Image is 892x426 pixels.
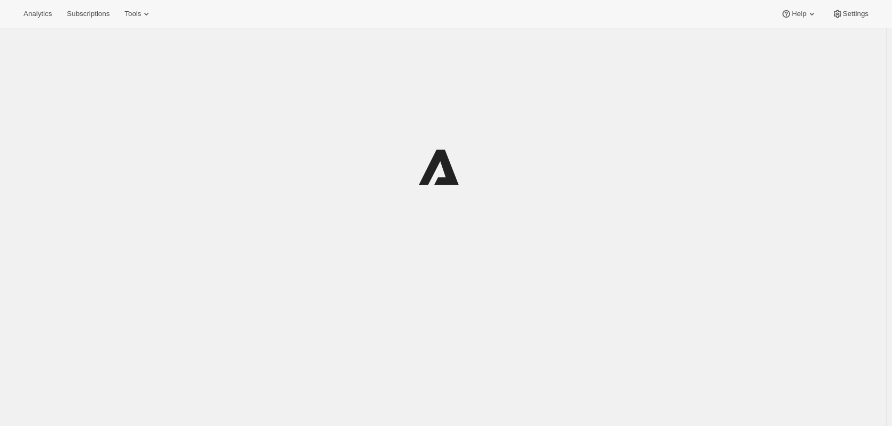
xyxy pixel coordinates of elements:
[118,6,158,21] button: Tools
[124,10,141,18] span: Tools
[843,10,868,18] span: Settings
[774,6,823,21] button: Help
[60,6,116,21] button: Subscriptions
[24,10,52,18] span: Analytics
[17,6,58,21] button: Analytics
[67,10,109,18] span: Subscriptions
[826,6,875,21] button: Settings
[792,10,806,18] span: Help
